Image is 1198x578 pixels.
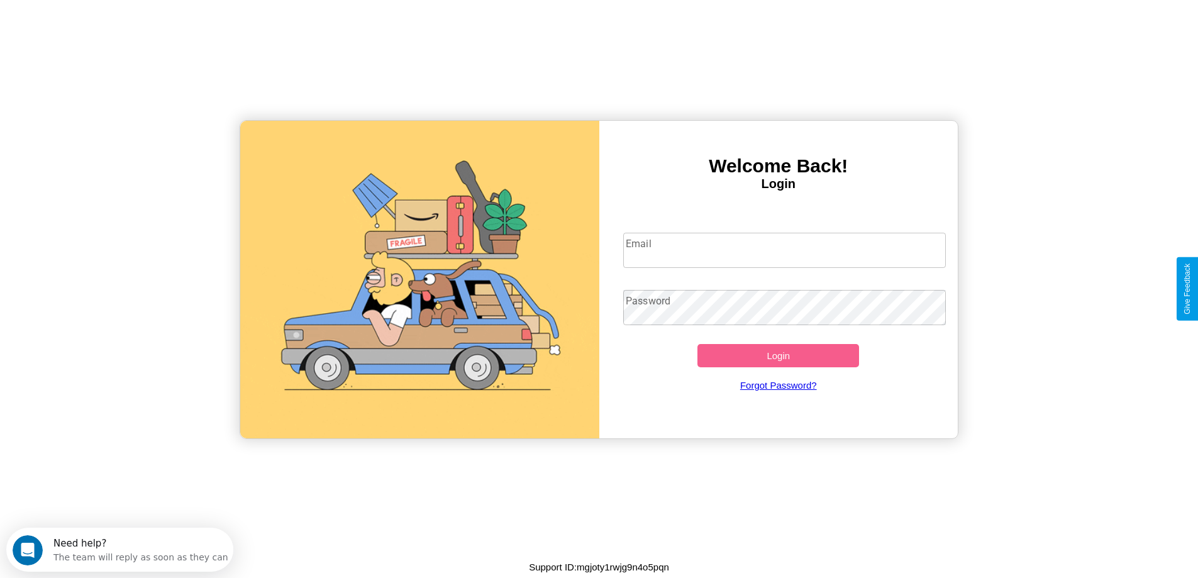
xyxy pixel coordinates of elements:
[1183,264,1192,314] div: Give Feedback
[529,559,669,575] p: Support ID: mgjoty1rwjg9n4o5pqn
[599,155,958,177] h3: Welcome Back!
[697,344,859,367] button: Login
[47,11,222,21] div: Need help?
[617,367,940,403] a: Forgot Password?
[47,21,222,34] div: The team will reply as soon as they can
[599,177,958,191] h4: Login
[5,5,234,40] div: Open Intercom Messenger
[13,535,43,565] iframe: Intercom live chat
[240,121,599,438] img: gif
[6,528,233,572] iframe: Intercom live chat discovery launcher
